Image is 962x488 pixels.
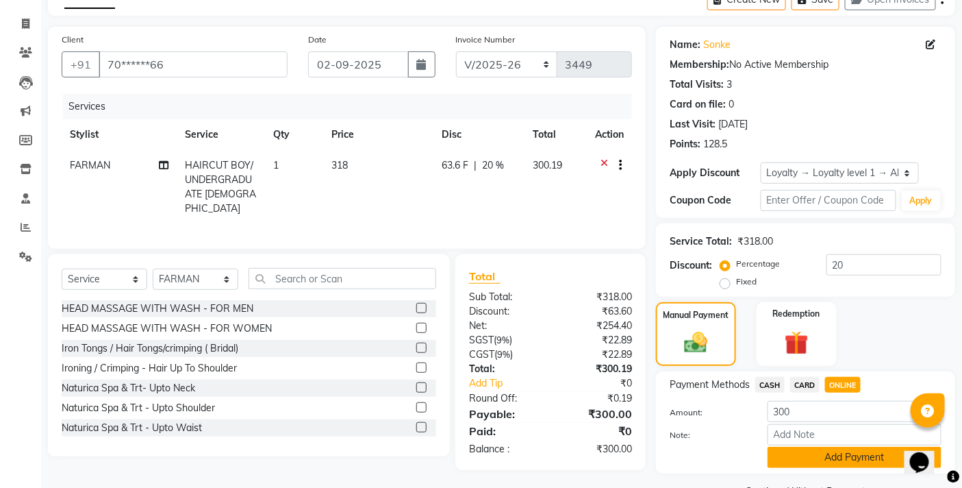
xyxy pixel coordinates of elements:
[659,429,757,441] label: Note:
[550,304,642,319] div: ₹63.60
[670,97,726,112] div: Card on file:
[177,119,265,150] th: Service
[659,406,757,419] label: Amount:
[459,362,550,376] div: Total:
[62,34,84,46] label: Client
[273,159,279,171] span: 1
[550,423,642,439] div: ₹0
[332,159,349,171] span: 318
[249,268,436,289] input: Search or Scan
[670,166,760,180] div: Apply Discount
[62,321,272,336] div: HEAD MASSAGE WITH WASH - FOR WOMEN
[703,38,731,52] a: Sonke
[718,117,748,132] div: [DATE]
[670,378,750,392] span: Payment Methods
[670,77,724,92] div: Total Visits:
[773,308,820,320] label: Redemption
[670,137,700,151] div: Points:
[62,361,237,376] div: Ironing / Crimping - Hair Up To Shoulder
[469,334,494,346] span: SGST
[550,333,642,347] div: ₹22.89
[62,302,253,316] div: HEAD MASSAGE WITH WASH - FOR MEN
[308,34,327,46] label: Date
[736,258,780,270] label: Percentage
[185,159,256,215] span: HAIRCUT BOY/UNDERGRADUATE [DEMOGRAPHIC_DATA]
[524,119,587,150] th: Total
[670,193,760,208] div: Coupon Code
[469,269,501,284] span: Total
[496,334,509,345] span: 9%
[768,424,941,446] input: Add Note
[62,119,177,150] th: Stylist
[790,377,820,393] span: CARD
[670,58,941,72] div: No Active Membership
[442,158,469,173] span: 63.6 F
[474,158,477,173] span: |
[265,119,324,150] th: Qty
[663,309,729,321] label: Manual Payment
[62,341,238,356] div: Iron Tongs / Hair Tongs/crimping ( Bridal)
[550,406,642,422] div: ₹300.00
[459,333,550,347] div: ( )
[63,94,642,119] div: Services
[825,377,861,393] span: ONLINE
[459,290,550,304] div: Sub Total:
[324,119,434,150] th: Price
[902,191,941,211] button: Apply
[587,119,632,150] th: Action
[566,376,643,391] div: ₹0
[761,190,896,211] input: Enter Offer / Coupon Code
[459,347,550,362] div: ( )
[670,38,700,52] div: Name:
[777,328,816,358] img: _gift.svg
[550,362,642,376] div: ₹300.19
[456,34,516,46] label: Invoice Number
[677,330,714,356] img: _cash.svg
[62,401,215,415] div: Naturica Spa & Trt - Upto Shoulder
[459,406,550,422] div: Payable:
[459,376,566,391] a: Add Tip
[62,51,100,77] button: +91
[670,58,729,72] div: Membership:
[670,258,712,273] div: Discount:
[550,319,642,333] div: ₹254.40
[703,137,727,151] div: 128.5
[62,381,195,395] div: Naturica Spa & Trt- Upto Neck
[483,158,505,173] span: 20 %
[768,401,941,422] input: Amount
[904,433,948,474] iframe: chat widget
[726,77,732,92] div: 3
[550,442,642,456] div: ₹300.00
[550,347,642,362] div: ₹22.89
[70,159,110,171] span: FARMAN
[737,234,773,249] div: ₹318.00
[99,51,288,77] input: Search by Name/Mobile/Email/Code
[550,391,642,406] div: ₹0.19
[459,423,550,439] div: Paid:
[459,319,550,333] div: Net:
[670,117,716,132] div: Last Visit:
[497,349,510,360] span: 9%
[469,348,494,361] span: CGST
[533,159,562,171] span: 300.19
[550,290,642,304] div: ₹318.00
[459,391,550,406] div: Round Off:
[736,276,757,288] label: Fixed
[459,304,550,319] div: Discount:
[755,377,785,393] span: CASH
[459,442,550,456] div: Balance :
[434,119,525,150] th: Disc
[62,421,202,435] div: Naturica Spa & Trt - Upto Waist
[729,97,734,112] div: 0
[768,447,941,468] button: Add Payment
[670,234,732,249] div: Service Total:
